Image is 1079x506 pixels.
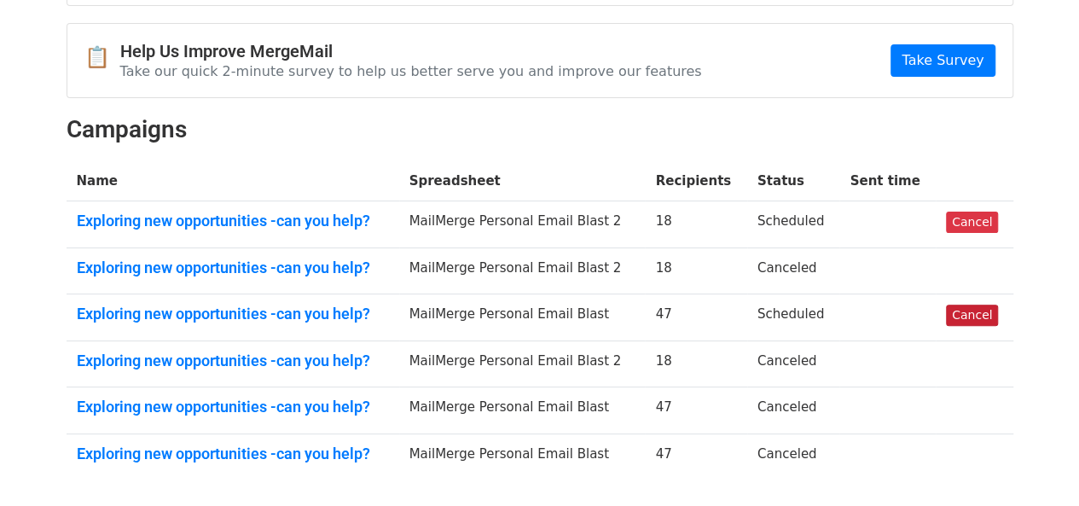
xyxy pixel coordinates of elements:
th: Name [67,161,399,201]
td: MailMerge Personal Email Blast 2 [399,247,646,294]
p: Take our quick 2-minute survey to help us better serve you and improve our features [120,62,702,80]
a: Exploring new opportunities -can you help? [77,305,389,323]
td: 47 [645,294,746,341]
th: Spreadsheet [399,161,646,201]
td: 18 [645,247,746,294]
td: Canceled [747,247,840,294]
a: Cancel [946,212,998,233]
td: 18 [645,201,746,248]
td: 18 [645,340,746,387]
td: MailMerge Personal Email Blast [399,434,646,480]
h4: Help Us Improve MergeMail [120,41,702,61]
td: MailMerge Personal Email Blast [399,387,646,434]
td: MailMerge Personal Email Blast 2 [399,201,646,248]
a: Exploring new opportunities -can you help? [77,445,389,463]
td: 47 [645,387,746,434]
a: Take Survey [890,44,995,77]
td: Canceled [747,434,840,480]
h2: Campaigns [67,115,1013,144]
a: Exploring new opportunities -can you help? [77,212,389,230]
a: Cancel [946,305,998,326]
td: Scheduled [747,201,840,248]
td: Scheduled [747,294,840,341]
td: MailMerge Personal Email Blast [399,294,646,341]
th: Status [747,161,840,201]
td: 47 [645,434,746,480]
iframe: Chat Widget [994,424,1079,506]
td: MailMerge Personal Email Blast 2 [399,340,646,387]
td: Canceled [747,387,840,434]
th: Sent time [839,161,936,201]
a: Exploring new opportunities -can you help? [77,398,389,416]
td: Canceled [747,340,840,387]
a: Exploring new opportunities -can you help? [77,352,389,370]
th: Recipients [645,161,746,201]
a: Exploring new opportunities -can you help? [77,259,389,277]
span: 📋 [84,45,120,70]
